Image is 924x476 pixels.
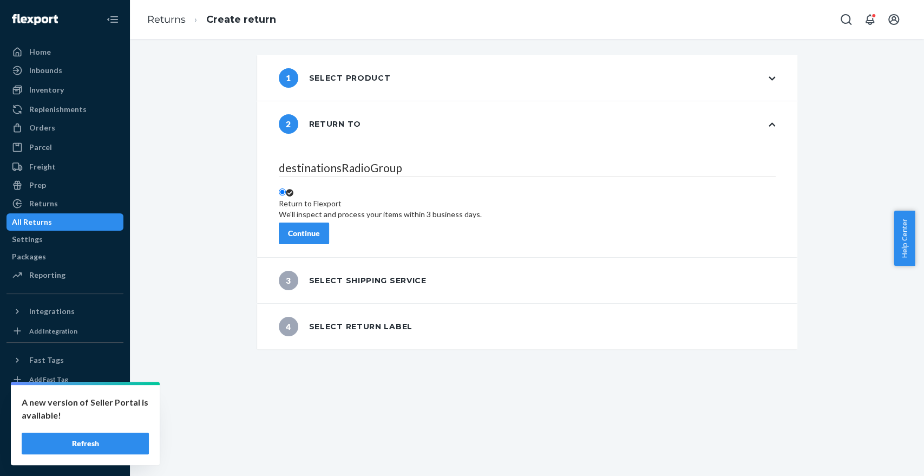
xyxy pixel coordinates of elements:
a: All Returns [6,213,123,231]
div: Settings [12,234,43,245]
a: Inbounds [6,62,123,79]
div: Home [29,47,51,57]
div: Parcel [29,142,52,153]
button: Open account menu [883,9,905,30]
a: Replenishments [6,101,123,118]
a: Returns [6,195,123,212]
div: Integrations [29,306,75,317]
div: Select return label [279,317,412,336]
div: Continue [288,228,320,239]
div: Select product [279,68,391,88]
a: Freight [6,158,123,175]
a: Parcel [6,139,123,156]
a: Settings [6,231,123,248]
div: Orders [29,122,55,133]
button: Refresh [22,433,149,454]
p: A new version of Seller Portal is available! [22,396,149,422]
a: Inventory [6,81,123,99]
div: All Returns [12,217,52,227]
div: Inbounds [29,65,62,76]
input: Return to FlexportWe'll inspect and process your items within 3 business days. [279,188,286,195]
span: 2 [279,114,298,134]
button: Help Center [894,211,915,266]
a: Add Fast Tag [6,373,123,387]
span: 1 [279,68,298,88]
img: Flexport logo [12,14,58,25]
button: Close Navigation [102,9,123,30]
a: Settings [6,390,123,408]
ol: breadcrumbs [139,4,285,36]
div: Fast Tags [29,355,64,366]
a: Orders [6,119,123,136]
a: Add Integration [6,324,123,338]
a: Home [6,43,123,61]
button: Open Search Box [835,9,857,30]
a: Create return [206,14,276,25]
div: Return to [279,114,361,134]
button: Give Feedback [6,446,123,463]
div: Freight [29,161,56,172]
div: Reporting [29,270,65,281]
a: Packages [6,248,123,265]
button: Fast Tags [6,351,123,369]
div: Prep [29,180,46,191]
button: Integrations [6,303,123,320]
span: 3 [279,271,298,290]
a: Returns [147,14,186,25]
div: Add Integration [29,327,77,336]
div: Add Fast Tag [29,375,68,384]
div: Select shipping service [279,271,427,290]
a: Help Center [6,427,123,445]
a: Prep [6,177,123,194]
a: Talk to Support [6,409,123,426]
button: Continue [279,223,329,244]
span: 4 [279,317,298,336]
div: Packages [12,251,46,262]
div: Returns [29,198,58,209]
div: Inventory [29,84,64,95]
a: Reporting [6,266,123,284]
div: We'll inspect and process your items within 3 business days. [279,209,482,220]
div: Replenishments [29,104,87,115]
div: Return to Flexport [279,198,482,209]
button: Open notifications [859,9,881,30]
legend: destinationsRadioGroup [279,160,776,177]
